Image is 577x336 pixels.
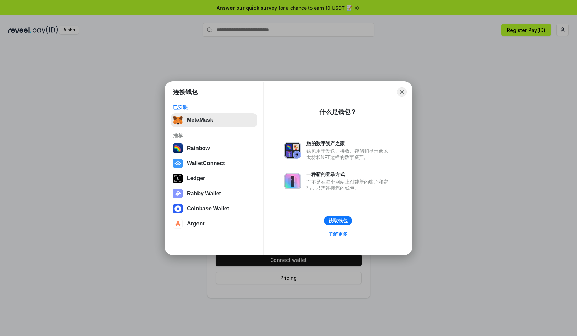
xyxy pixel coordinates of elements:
[324,230,352,239] a: 了解更多
[171,187,257,200] button: Rabby Wallet
[306,148,392,160] div: 钱包用于发送、接收、存储和显示像以太坊和NFT这样的数字资产。
[187,221,205,227] div: Argent
[173,132,255,139] div: 推荐
[171,157,257,170] button: WalletConnect
[173,88,198,96] h1: 连接钱包
[187,190,221,197] div: Rabby Wallet
[171,141,257,155] button: Rainbow
[187,206,229,212] div: Coinbase Wallet
[284,173,301,189] img: svg+xml,%3Csvg%20xmlns%3D%22http%3A%2F%2Fwww.w3.org%2F2000%2Fsvg%22%20fill%3D%22none%22%20viewBox...
[173,159,183,168] img: svg+xml,%3Csvg%20width%3D%2228%22%20height%3D%2228%22%20viewBox%3D%220%200%2028%2028%22%20fill%3D...
[187,145,210,151] div: Rainbow
[328,218,348,224] div: 获取钱包
[324,216,352,225] button: 获取钱包
[306,179,392,191] div: 而不是在每个网站上创建新的账户和密码，只需连接您的钱包。
[328,231,348,237] div: 了解更多
[171,217,257,231] button: Argent
[187,117,213,123] div: MetaMask
[397,87,407,97] button: Close
[173,189,183,198] img: svg+xml,%3Csvg%20xmlns%3D%22http%3A%2F%2Fwww.w3.org%2F2000%2Fsvg%22%20fill%3D%22none%22%20viewBox...
[284,142,301,159] img: svg+xml,%3Csvg%20xmlns%3D%22http%3A%2F%2Fwww.w3.org%2F2000%2Fsvg%22%20fill%3D%22none%22%20viewBox...
[173,115,183,125] img: svg+xml,%3Csvg%20fill%3D%22none%22%20height%3D%2233%22%20viewBox%3D%220%200%2035%2033%22%20width%...
[187,160,225,166] div: WalletConnect
[319,108,357,116] div: 什么是钱包？
[173,104,255,111] div: 已安装
[171,113,257,127] button: MetaMask
[173,174,183,183] img: svg+xml,%3Csvg%20xmlns%3D%22http%3A%2F%2Fwww.w3.org%2F2000%2Fsvg%22%20width%3D%2228%22%20height%3...
[171,172,257,185] button: Ledger
[173,143,183,153] img: svg+xml,%3Csvg%20width%3D%22120%22%20height%3D%22120%22%20viewBox%3D%220%200%20120%20120%22%20fil...
[173,219,183,229] img: svg+xml,%3Csvg%20width%3D%2228%22%20height%3D%2228%22%20viewBox%3D%220%200%2028%2028%22%20fill%3D...
[306,140,392,147] div: 您的数字资产之家
[173,204,183,213] img: svg+xml,%3Csvg%20width%3D%2228%22%20height%3D%2228%22%20viewBox%3D%220%200%2028%2028%22%20fill%3D...
[306,171,392,177] div: 一种新的登录方式
[171,202,257,216] button: Coinbase Wallet
[187,175,205,182] div: Ledger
